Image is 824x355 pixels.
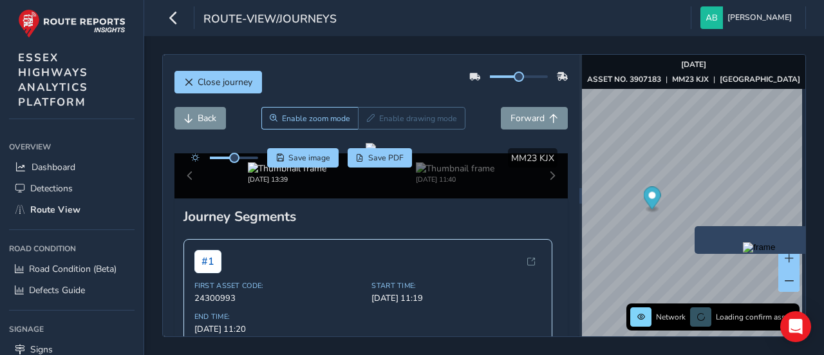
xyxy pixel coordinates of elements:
span: route-view/journeys [203,11,337,29]
a: Dashboard [9,157,135,178]
span: ESSEX HIGHWAYS ANALYTICS PLATFORM [18,50,88,110]
strong: [DATE] [681,59,706,70]
div: Map marker [643,187,660,213]
div: [DATE] 11:40 [416,175,494,184]
strong: [GEOGRAPHIC_DATA] [720,74,800,84]
button: Save [267,148,339,168]
button: Zoom [261,107,359,130]
div: | | [587,74,800,84]
span: Close journey [198,76,252,88]
span: Detections [30,182,73,195]
span: First Asset Code: [194,281,364,291]
button: Back [174,107,226,130]
span: Save PDF [368,153,404,163]
a: Defects Guide [9,280,135,301]
span: Forward [510,112,545,124]
img: Thumbnail frame [416,162,494,175]
button: Close journey [174,71,262,93]
button: Forward [501,107,568,130]
span: MM23 KJX [511,152,554,164]
button: [PERSON_NAME] [700,6,796,29]
div: Journey Segments [183,207,559,225]
img: diamond-layout [700,6,723,29]
span: [DATE] 11:19 [371,293,541,304]
img: Thumbnail frame [248,162,326,175]
span: [PERSON_NAME] [727,6,792,29]
span: 24300993 [194,293,364,304]
button: Preview frame [698,242,820,251]
span: End Time: [194,312,364,321]
span: Enable zoom mode [282,113,350,124]
img: frame [743,242,775,253]
a: Road Condition (Beta) [9,258,135,280]
div: Open Intercom Messenger [780,311,811,342]
div: [DATE] 13:39 [248,175,326,184]
img: rr logo [18,9,126,38]
span: Network [656,312,686,322]
span: Dashboard [32,161,75,173]
a: Detections [9,178,135,199]
strong: MM23 KJX [672,74,709,84]
span: Road Condition (Beta) [29,263,117,275]
span: Save image [288,153,330,163]
div: Signage [9,320,135,339]
div: Overview [9,137,135,157]
span: Route View [30,204,80,216]
div: Road Condition [9,239,135,258]
strong: ASSET NO. 3907183 [587,74,661,84]
span: [DATE] 11:20 [194,323,364,335]
span: # 1 [194,250,221,273]
span: Defects Guide [29,284,85,296]
span: Start Time: [371,281,541,291]
button: PDF [348,148,413,168]
span: Back [198,112,216,124]
a: Route View [9,199,135,220]
span: Loading confirm assets [716,312,796,322]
